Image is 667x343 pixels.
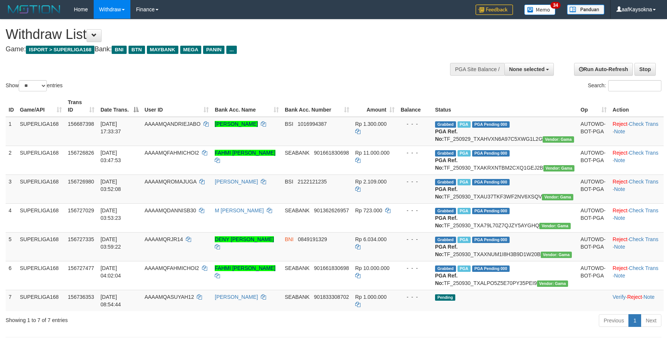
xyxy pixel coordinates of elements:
[537,280,568,287] span: Vendor URL: https://trx31.1velocity.biz
[634,63,656,76] a: Stop
[100,236,121,250] span: [DATE] 03:59:22
[614,215,625,221] a: Note
[401,236,429,243] div: - - -
[145,179,196,185] span: AAAAMQROMAJUGA
[432,203,577,232] td: TF_250930_TXA79L70Z7QJZY5AYGHQ
[435,294,455,301] span: Pending
[401,178,429,185] div: - - -
[614,128,625,134] a: Note
[215,207,264,213] a: M [PERSON_NAME]
[314,150,349,156] span: Copy 901661830698 to clipboard
[285,121,293,127] span: BSI
[203,46,224,54] span: PANIN
[355,236,387,242] span: Rp 6.034.000
[100,179,121,192] span: [DATE] 03:52:08
[112,46,126,54] span: BNI
[629,236,658,242] a: Check Trans
[398,95,432,117] th: Balance
[641,314,661,327] a: Next
[627,294,642,300] a: Reject
[215,265,275,271] a: FAHMI [PERSON_NAME]
[577,95,609,117] th: Op: activate to sort column ascending
[6,80,63,91] label: Show entries
[401,149,429,157] div: - - -
[17,203,65,232] td: SUPERLIGA168
[435,237,456,243] span: Grabbed
[458,237,471,243] span: Marked by aafnonsreyleab
[574,63,633,76] a: Run Auto-Refresh
[145,294,194,300] span: AAAAMQASUYAH12
[68,179,94,185] span: 156726980
[180,46,202,54] span: MEGA
[285,294,310,300] span: SEABANK
[6,95,17,117] th: ID
[613,236,628,242] a: Reject
[613,265,628,271] a: Reject
[6,174,17,203] td: 3
[539,223,571,229] span: Vendor URL: https://trx31.1velocity.biz
[458,208,471,214] span: Marked by aafandaneth
[599,314,629,327] a: Previous
[610,203,664,232] td: · ·
[435,157,458,171] b: PGA Ref. No:
[285,236,293,242] span: BNI
[314,265,349,271] span: Copy 901661830698 to clipboard
[588,80,661,91] label: Search:
[100,294,121,307] span: [DATE] 08:54:44
[472,208,510,214] span: PGA Pending
[401,264,429,272] div: - - -
[226,46,236,54] span: ...
[215,179,258,185] a: [PERSON_NAME]
[577,146,609,174] td: AUTOWD-BOT-PGA
[613,294,626,300] a: Verify
[355,265,390,271] span: Rp 10.000.000
[628,314,641,327] a: 1
[432,95,577,117] th: Status
[298,236,327,242] span: Copy 0849191329 to clipboard
[458,121,471,128] span: Marked by aafsoycanthlai
[215,150,275,156] a: FAHMI [PERSON_NAME]
[100,121,121,134] span: [DATE] 17:33:37
[613,121,628,127] a: Reject
[212,95,282,117] th: Bank Acc. Name: activate to sort column ascending
[504,63,554,76] button: None selected
[613,207,628,213] a: Reject
[314,294,349,300] span: Copy 901833308702 to clipboard
[435,179,456,185] span: Grabbed
[577,174,609,203] td: AUTOWD-BOT-PGA
[215,121,258,127] a: [PERSON_NAME]
[145,121,200,127] span: AAAAMQANDRIEJABO
[17,290,65,311] td: SUPERLIGA168
[285,265,310,271] span: SEABANK
[472,237,510,243] span: PGA Pending
[355,207,382,213] span: Rp 723.000
[352,95,398,117] th: Amount: activate to sort column ascending
[6,290,17,311] td: 7
[509,66,545,72] span: None selected
[541,252,572,258] span: Vendor URL: https://trx31.1velocity.biz
[432,232,577,261] td: TF_250930_TXAXNUM1I8H3B9D1W20B
[435,265,456,272] span: Grabbed
[285,207,310,213] span: SEABANK
[543,136,574,143] span: Vendor URL: https://trx31.1velocity.biz
[68,121,94,127] span: 156687398
[567,4,604,15] img: panduan.png
[145,236,183,242] span: AAAAMQRJR14
[435,208,456,214] span: Grabbed
[68,294,94,300] span: 156736353
[608,80,661,91] input: Search:
[629,121,658,127] a: Check Trans
[6,27,437,42] h1: Withdraw List
[435,186,458,200] b: PGA Ref. No:
[401,207,429,214] div: - - -
[472,265,510,272] span: PGA Pending
[17,261,65,290] td: SUPERLIGA168
[435,273,458,286] b: PGA Ref. No:
[355,121,387,127] span: Rp 1.300.000
[450,63,504,76] div: PGA Site Balance /
[285,150,310,156] span: SEABANK
[6,313,272,324] div: Showing 1 to 7 of 7 entries
[142,95,212,117] th: User ID: activate to sort column ascending
[6,261,17,290] td: 6
[6,232,17,261] td: 5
